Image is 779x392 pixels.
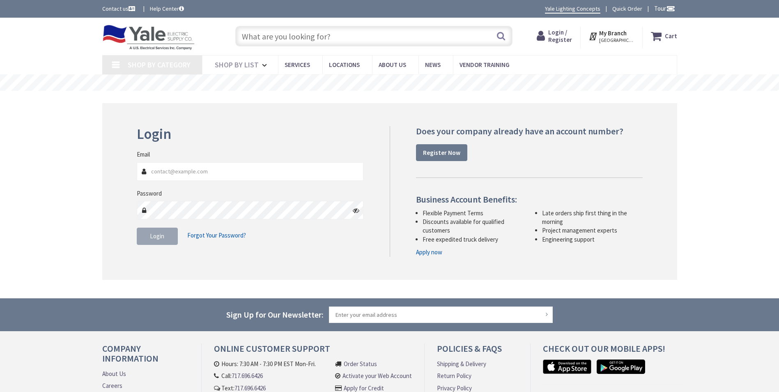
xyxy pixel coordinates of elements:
[416,126,643,136] h4: Does your company already have an account number?
[651,29,677,44] a: Cart
[416,194,643,204] h4: Business Account Benefits:
[379,61,406,69] span: About Us
[215,60,259,69] span: Shop By List
[102,25,195,50] img: Yale Electric Supply Co.
[654,5,675,12] span: Tour
[102,381,122,390] a: Careers
[437,360,486,368] a: Shipping & Delivery
[425,61,441,69] span: News
[102,369,126,378] a: About Us
[102,344,189,369] h4: Company Information
[150,5,184,13] a: Help Center
[612,5,642,13] a: Quick Order
[423,209,523,217] li: Flexible Payment Terms
[437,344,517,360] h4: Policies & FAQs
[342,371,412,380] a: Activate your Web Account
[588,29,634,44] div: My Branch [GEOGRAPHIC_DATA], [GEOGRAPHIC_DATA]
[542,226,643,235] li: Project management experts
[187,228,246,243] a: Forgot Your Password?
[545,5,600,14] a: Yale Lighting Concepts
[537,29,572,44] a: Login / Register
[542,209,643,226] li: Late orders ship first thing in the morning
[226,309,324,320] span: Sign Up for Our Newsletter:
[416,248,442,256] a: Apply now
[187,231,246,239] span: Forgot Your Password?
[137,228,178,245] button: Login
[137,126,364,142] h2: Login
[150,232,164,240] span: Login
[329,307,553,323] input: Enter your email address
[128,60,191,69] span: Shop By Category
[214,371,328,380] li: Call:
[232,371,263,380] a: 717.696.6426
[353,207,359,214] i: Click here to show/hide password
[235,26,512,46] input: What are you looking for?
[423,217,523,235] li: Discounts available for qualified customers
[599,37,634,44] span: [GEOGRAPHIC_DATA], [GEOGRAPHIC_DATA]
[285,61,310,69] span: Services
[423,235,523,244] li: Free expedited truck delivery
[329,61,360,69] span: Locations
[214,360,328,368] li: Hours: 7:30 AM - 7:30 PM EST Mon-Fri.
[137,189,162,198] label: Password
[543,344,683,360] h4: Check out Our Mobile Apps!
[437,371,471,380] a: Return Policy
[548,28,572,44] span: Login / Register
[665,29,677,44] strong: Cart
[416,144,467,161] a: Register Now
[460,61,510,69] span: Vendor Training
[344,360,377,368] a: Order Status
[599,29,627,37] strong: My Branch
[214,344,412,360] h4: Online Customer Support
[423,149,460,157] strong: Register Now
[542,235,643,244] li: Engineering support
[137,162,364,181] input: Email
[137,150,150,159] label: Email
[102,5,137,13] a: Contact us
